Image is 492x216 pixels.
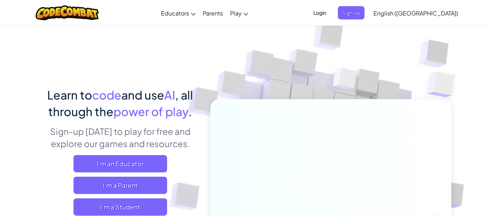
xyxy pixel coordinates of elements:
span: and use [121,88,164,102]
span: Play [230,9,242,17]
a: Play [227,3,252,23]
span: Educators [161,9,189,17]
img: CodeCombat logo [36,5,99,20]
a: Parents [199,3,227,23]
button: I'm a Student [73,198,167,216]
span: AI [164,88,175,102]
a: I'm a Parent [73,177,167,194]
span: . [188,104,192,119]
a: I'm an Educator [73,155,167,172]
button: Login [309,6,331,19]
span: Learn to [47,88,92,102]
a: English ([GEOGRAPHIC_DATA]) [370,3,462,23]
img: Overlap cubes [413,54,475,115]
p: Sign-up [DATE] to play for free and explore our games and resources. [41,125,200,150]
img: Overlap cubes [319,54,371,107]
span: code [92,88,121,102]
span: power of play [113,104,188,119]
button: Sign Up [338,6,364,19]
a: Educators [157,3,199,23]
span: English ([GEOGRAPHIC_DATA]) [374,9,458,17]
